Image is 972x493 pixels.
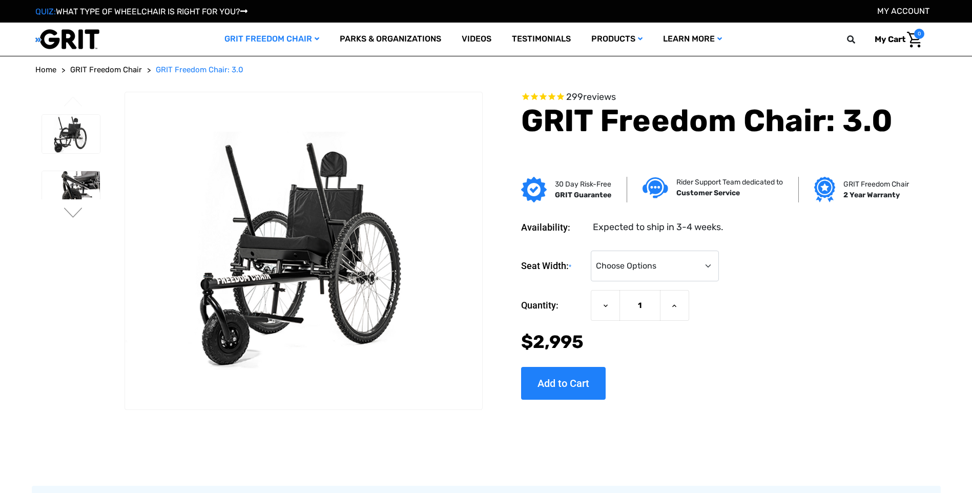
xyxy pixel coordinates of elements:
[63,96,84,109] button: Go to slide 3 of 3
[35,7,247,16] a: QUIZ:WHAT TYPE OF WHEELCHAIR IS RIGHT FOR YOU?
[914,29,924,39] span: 0
[521,331,584,353] span: $2,995
[70,64,142,76] a: GRIT Freedom Chair
[156,64,243,76] a: GRIT Freedom Chair: 3.0
[63,208,84,220] button: Go to slide 2 of 3
[566,91,616,102] span: 299 reviews
[653,23,732,56] a: Learn More
[42,171,100,210] img: GRIT Freedom Chair: 3.0
[521,102,905,139] h1: GRIT Freedom Chair: 3.0
[214,23,329,56] a: GRIT Freedom Chair
[555,179,611,190] p: 30 Day Risk-Free
[676,177,783,188] p: Rider Support Team dedicated to
[814,177,835,202] img: Grit freedom
[867,29,924,50] a: Cart with 0 items
[852,29,867,50] input: Search
[35,7,56,16] span: QUIZ:
[875,34,905,44] span: My Cart
[125,132,482,369] img: GRIT Freedom Chair: 3.0
[521,290,586,321] label: Quantity:
[583,91,616,102] span: reviews
[451,23,502,56] a: Videos
[555,191,611,199] strong: GRIT Guarantee
[581,23,653,56] a: Products
[35,64,56,76] a: Home
[521,177,547,202] img: GRIT Guarantee
[156,65,243,74] span: GRIT Freedom Chair: 3.0
[35,65,56,74] span: Home
[843,179,909,190] p: GRIT Freedom Chair
[521,367,606,400] input: Add to Cart
[643,177,668,198] img: Customer service
[329,23,451,56] a: Parks & Organizations
[521,251,586,282] label: Seat Width:
[521,92,905,103] span: Rated 4.6 out of 5 stars 299 reviews
[502,23,581,56] a: Testimonials
[907,32,922,48] img: Cart
[35,29,99,50] img: GRIT All-Terrain Wheelchair and Mobility Equipment
[593,220,723,234] dd: Expected to ship in 3-4 weeks.
[521,220,586,234] dt: Availability:
[35,64,937,76] nav: Breadcrumb
[70,65,142,74] span: GRIT Freedom Chair
[877,6,929,16] a: Account
[843,191,900,199] strong: 2 Year Warranty
[42,115,100,154] img: GRIT Freedom Chair: 3.0
[676,189,740,197] strong: Customer Service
